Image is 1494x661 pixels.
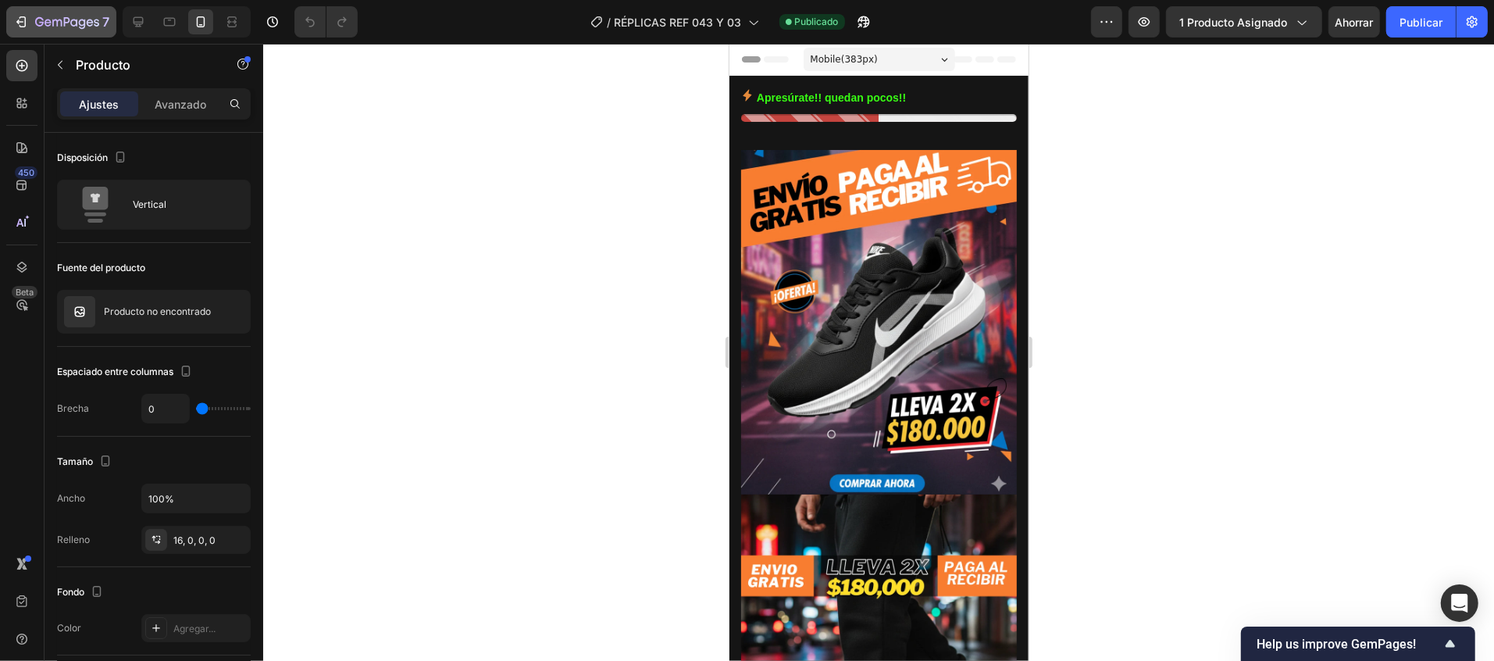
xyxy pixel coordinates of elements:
font: Fuente del producto [57,262,145,273]
p: Producto [76,55,209,74]
font: Vertical [133,198,166,210]
font: Relleno [57,534,90,545]
img: ninguna imagen transparente [64,296,95,327]
font: RÉPLICAS REF 043 Y 03 [615,16,742,29]
font: Fondo [57,586,84,598]
button: Show survey - Help us improve GemPages! [1257,634,1460,653]
button: Publicar [1386,6,1456,38]
button: 1 producto asignado [1166,6,1322,38]
span: Help us improve GemPages! [1257,637,1441,652]
font: Brecha [57,402,89,414]
font: Producto [76,57,130,73]
font: 450 [18,167,34,178]
font: Espaciado entre columnas [57,366,173,377]
font: Color [57,622,81,634]
input: Auto [142,395,189,423]
font: 16, 0, 0, 0 [173,534,216,546]
font: Ancho [57,492,85,504]
font: Ahorrar [1335,16,1374,29]
font: 7 [102,14,109,30]
input: Auto [142,484,250,513]
font: Avanzado [155,98,206,111]
font: Agregar... [173,623,216,634]
font: 1 producto asignado [1179,16,1287,29]
font: Publicado [795,16,839,27]
iframe: Área de diseño [729,44,1029,661]
font: Ajustes [80,98,119,111]
div: Deshacer/Rehacer [294,6,358,38]
div: Abrir Intercom Messenger [1441,584,1478,622]
font: Producto no encontrado [104,305,211,317]
font: Publicar [1400,16,1442,29]
font: Disposición [57,152,108,163]
font: / [608,16,612,29]
button: Ahorrar [1328,6,1380,38]
font: Beta [16,287,34,298]
button: 7 [6,6,116,38]
font: Tamaño [57,456,93,467]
